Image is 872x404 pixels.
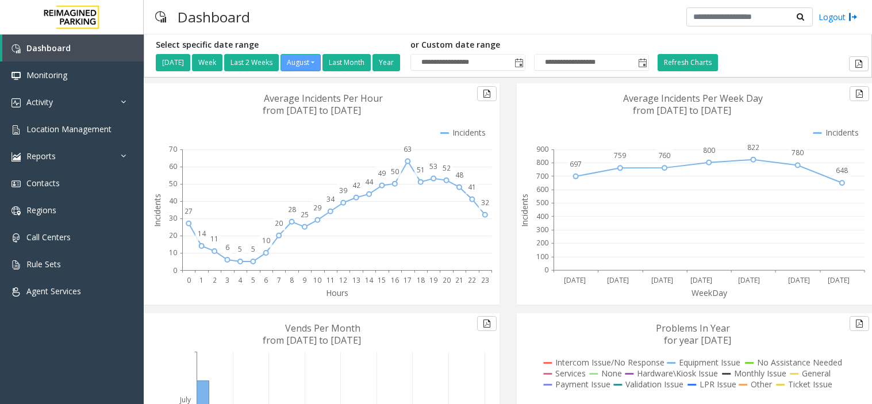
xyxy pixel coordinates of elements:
text: 50 [391,167,399,176]
text: 20 [169,230,177,240]
text: 34 [326,194,335,204]
text: 759 [614,151,626,160]
span: Toggle popup [636,55,648,71]
text: Incidents [152,194,163,227]
img: 'icon' [11,98,21,107]
button: Export to pdf [850,86,869,101]
text: Other [751,379,773,390]
text: Monthly Issue [734,368,786,379]
text: Average Incidents Per Week Day [623,92,763,105]
text: None [601,368,622,379]
text: 53 [429,161,437,171]
text: 70 [169,144,177,154]
text: 822 [747,143,759,152]
text: 50 [169,179,177,188]
text: Ticket Issue [788,379,832,390]
text: 1 [199,275,203,285]
text: 20 [275,218,283,228]
text: 25 [301,210,309,220]
span: Rule Sets [26,259,61,270]
img: 'icon' [11,260,21,270]
text: 697 [570,159,582,169]
button: Last 2 Weeks [224,54,279,71]
text: 9 [302,275,306,285]
text: 800 [536,157,548,167]
text: 10 [262,236,270,245]
text: 44 [365,177,374,187]
text: 800 [703,145,715,155]
img: 'icon' [11,125,21,134]
text: 52 [443,163,451,173]
text: [DATE] [651,275,673,285]
img: 'icon' [11,287,21,297]
img: 'icon' [11,179,21,188]
img: 'icon' [11,44,21,53]
text: [DATE] [607,275,629,285]
text: [DATE] [564,275,586,285]
img: 'icon' [11,233,21,243]
text: 780 [792,148,804,158]
button: Export to pdf [850,316,869,331]
text: 14 [198,229,206,238]
img: 'icon' [11,71,21,80]
text: from [DATE] to [DATE] [633,104,731,117]
button: Export to pdf [849,56,869,71]
text: [DATE] [788,275,810,285]
text: 5 [251,244,255,254]
button: Week [192,54,222,71]
span: Dashboard [26,43,71,53]
text: 18 [417,275,425,285]
span: Contacts [26,178,60,188]
a: Logout [819,11,858,23]
text: 600 [536,184,548,194]
text: 0 [173,266,177,275]
text: 29 [313,203,321,213]
text: 21 [455,275,463,285]
text: 2 [213,275,217,285]
text: 11 [326,275,335,285]
text: 300 [536,225,548,234]
text: 40 [169,196,177,206]
span: Location Management [26,124,112,134]
text: 60 [169,161,177,171]
text: 23 [481,275,489,285]
text: 32 [481,198,489,207]
a: Dashboard [2,34,144,61]
text: 28 [288,205,296,214]
text: 20 [443,275,451,285]
button: Export to pdf [477,86,497,101]
text: Services [555,368,586,379]
text: 63 [404,144,412,154]
text: 6 [225,243,229,252]
button: Last Month [322,54,371,71]
text: General [802,368,831,379]
text: No Assistance Needed [757,357,842,368]
button: Export to pdf [477,316,497,331]
button: [DATE] [156,54,190,71]
img: logout [848,11,858,23]
text: 4 [238,275,243,285]
text: 48 [455,170,463,180]
span: Activity [26,97,53,107]
text: 5 [251,275,255,285]
text: 14 [365,275,374,285]
text: 648 [836,166,848,175]
text: Payment Issue [555,379,610,390]
button: Refresh Charts [658,54,718,71]
text: 0 [187,275,191,285]
text: Average Incidents Per Hour [264,92,383,105]
text: LPR Issue [700,379,736,390]
text: 7 [277,275,281,285]
span: Regions [26,205,56,216]
text: 41 [468,182,476,192]
text: 700 [536,171,548,181]
text: 51 [417,165,425,175]
h5: Select specific date range [156,40,402,50]
h5: or Custom date range [410,40,649,50]
h3: Dashboard [172,3,256,31]
text: Problems In Year [656,322,730,334]
img: pageIcon [155,3,166,31]
text: 760 [658,151,670,160]
text: 17 [404,275,412,285]
text: for year [DATE] [664,334,731,347]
